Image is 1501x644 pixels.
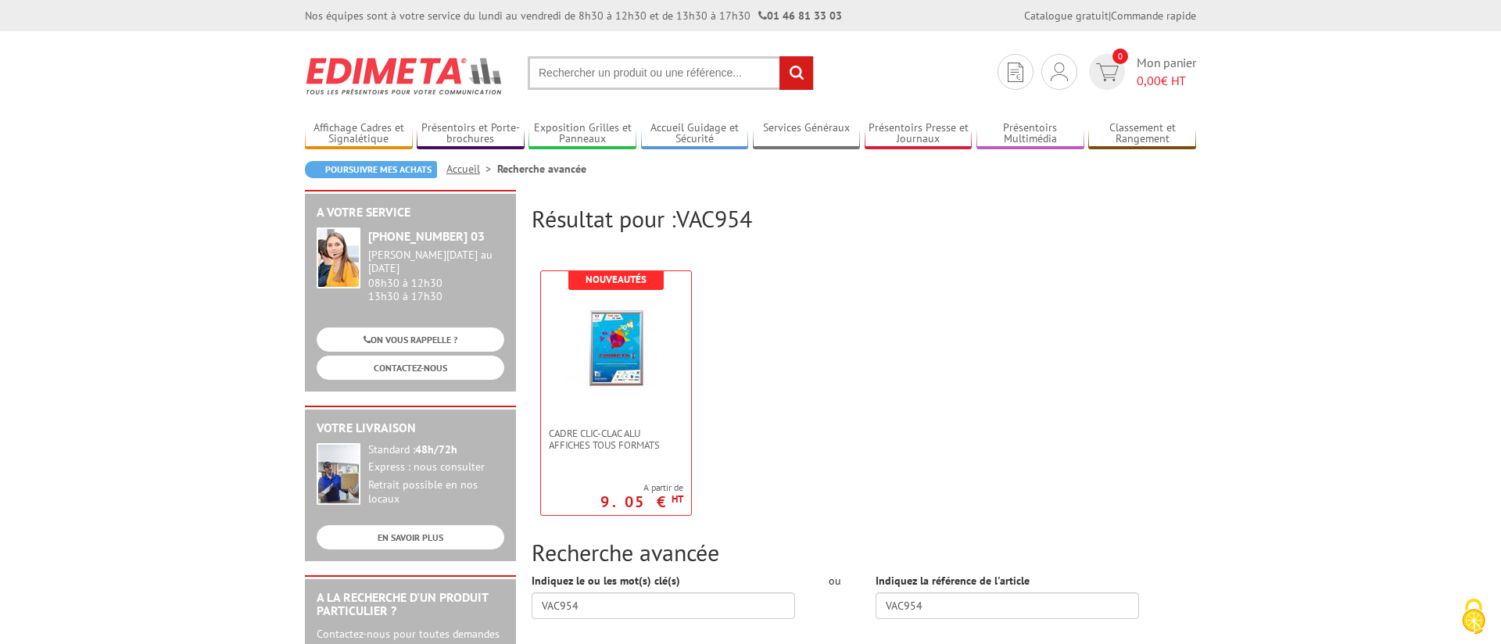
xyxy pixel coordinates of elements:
span: VAC954 [676,203,752,234]
a: Présentoirs Multimédia [976,121,1084,147]
a: Services Généraux [753,121,861,147]
span: Mon panier [1137,54,1196,90]
label: Indiquez le ou les mot(s) clé(s) [532,573,680,589]
button: Cookies (fenêtre modale) [1446,591,1501,644]
h2: Résultat pour : [532,206,1196,231]
div: Standard : [368,443,504,457]
img: Cookies (fenêtre modale) [1454,597,1493,636]
img: Edimeta [305,47,504,105]
img: devis rapide [1051,63,1068,81]
input: Rechercher un produit ou une référence... [528,56,814,90]
a: Commande rapide [1111,9,1196,23]
img: devis rapide [1096,63,1119,81]
input: rechercher [779,56,813,90]
img: devis rapide [1008,63,1023,82]
a: ON VOUS RAPPELLE ? [317,327,504,352]
img: widget-service.jpg [317,227,360,288]
p: 9.05 € [600,497,683,506]
sup: HT [672,492,683,506]
a: devis rapide 0 Mon panier 0,00€ HT [1085,54,1196,90]
div: Nos équipes sont à votre service du lundi au vendredi de 8h30 à 12h30 et de 13h30 à 17h30 [305,8,842,23]
span: 0 [1112,48,1128,64]
h2: Recherche avancée [532,539,1196,565]
h2: Votre livraison [317,421,504,435]
div: | [1024,8,1196,23]
div: ou [819,573,852,589]
a: Classement et Rangement [1088,121,1196,147]
span: € HT [1137,72,1196,90]
a: CONTACTEZ-NOUS [317,356,504,380]
a: Présentoirs et Porte-brochures [417,121,525,147]
span: 0,00 [1137,73,1161,88]
span: A partir de [600,481,683,494]
a: Affichage Cadres et Signalétique [305,121,413,147]
h2: A la recherche d'un produit particulier ? [317,591,504,618]
a: Cadre Clic-Clac Alu affiches tous formats [541,428,691,451]
span: Cadre Clic-Clac Alu affiches tous formats [549,428,683,451]
div: Express : nous consulter [368,460,504,474]
a: Poursuivre mes achats [305,161,437,178]
img: Cadre Clic-Clac Alu affiches tous formats [565,295,667,396]
strong: [PHONE_NUMBER] 03 [368,228,485,244]
strong: 48h/72h [415,442,457,456]
li: Recherche avancée [497,161,586,177]
label: Indiquez la référence de l'article [876,573,1030,589]
a: Accueil Guidage et Sécurité [641,121,749,147]
div: [PERSON_NAME][DATE] au [DATE] [368,249,504,275]
div: Retrait possible en nos locaux [368,478,504,506]
a: Exposition Grilles et Panneaux [528,121,636,147]
h2: A votre service [317,206,504,220]
div: 08h30 à 12h30 13h30 à 17h30 [368,249,504,302]
a: Catalogue gratuit [1024,9,1109,23]
a: EN SAVOIR PLUS [317,525,504,549]
a: Présentoirs Presse et Journaux [865,121,973,147]
img: widget-livraison.jpg [317,443,360,505]
b: Nouveautés [586,273,647,286]
strong: 01 46 81 33 03 [758,9,842,23]
a: Accueil [446,162,497,176]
